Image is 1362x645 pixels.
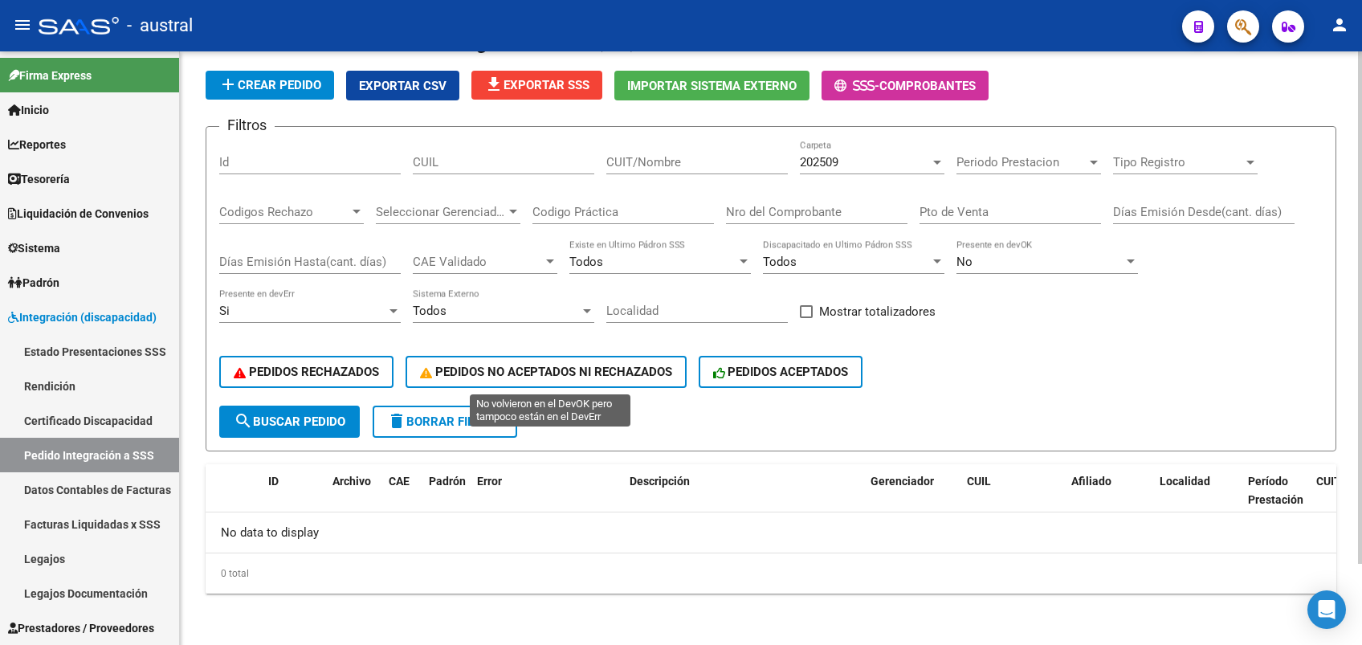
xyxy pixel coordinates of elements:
button: Crear Pedido [206,71,334,100]
span: Todos [569,255,603,269]
span: Archivo [332,475,371,488]
span: Descripción [630,475,690,488]
datatable-header-cell: Gerenciador [864,464,960,535]
span: Todos [763,255,797,269]
button: PEDIDOS ACEPTADOS [699,356,863,388]
span: Todos [413,304,447,318]
mat-icon: delete [387,411,406,431]
span: Gerenciador [871,475,934,488]
button: PEDIDOS RECHAZADOS [219,356,394,388]
button: Borrar Filtros [373,406,517,438]
span: Borrar Filtros [387,414,503,429]
h3: Filtros [219,114,275,137]
span: No [956,255,973,269]
mat-icon: person [1330,15,1349,35]
datatable-header-cell: Afiliado [1065,464,1153,535]
button: Importar Sistema Externo [614,71,809,100]
span: 202509 [800,155,838,169]
span: Integración (discapacidad) [8,308,157,326]
span: PEDIDOS NO ACEPTADOS NI RECHAZADOS [420,365,672,379]
span: CUIT [1316,475,1341,488]
span: - austral [127,8,193,43]
span: Importar Sistema Externo [627,79,797,93]
button: Exportar SSS [471,71,602,100]
span: Inicio [8,101,49,119]
span: Comprobantes [879,79,976,93]
mat-icon: search [234,411,253,431]
span: Exportar SSS [484,78,589,92]
div: 0 total [206,553,1336,594]
datatable-header-cell: Error [471,464,623,535]
span: Tesorería [8,170,70,188]
span: Padrón [8,274,59,292]
button: Buscar Pedido [219,406,360,438]
datatable-header-cell: CUIL [960,464,1065,535]
datatable-header-cell: Archivo [326,464,382,535]
span: Firma Express [8,67,92,84]
mat-icon: menu [13,15,32,35]
span: CAE [389,475,410,488]
datatable-header-cell: ID [262,464,326,535]
datatable-header-cell: Localidad [1153,464,1242,535]
span: Liquidación de Convenios [8,205,149,222]
span: CAE Validado [413,255,543,269]
span: - [834,79,879,93]
span: Codigos Rechazo [219,205,349,219]
button: PEDIDOS NO ACEPTADOS NI RECHAZADOS [406,356,687,388]
span: Afiliado [1071,475,1111,488]
div: Open Intercom Messenger [1307,590,1346,629]
span: Crear Pedido [218,78,321,92]
span: PEDIDOS RECHAZADOS [234,365,379,379]
span: Error [477,475,502,488]
datatable-header-cell: Período Prestación [1242,464,1310,535]
span: Buscar Pedido [234,414,345,429]
span: Mostrar totalizadores [819,302,936,321]
span: PEDIDOS ACEPTADOS [713,365,849,379]
datatable-header-cell: CAE [382,464,422,535]
span: Reportes [8,136,66,153]
span: Tipo Registro [1113,155,1243,169]
datatable-header-cell: Descripción [623,464,864,535]
button: -Comprobantes [822,71,989,100]
span: Sistema [8,239,60,257]
span: Prestadores / Proveedores [8,619,154,637]
datatable-header-cell: Padrón [422,464,471,535]
span: ID [268,475,279,488]
span: Seleccionar Gerenciador [376,205,506,219]
span: Período Prestación [1248,475,1303,506]
span: CUIL [967,475,991,488]
span: Exportar CSV [359,79,447,93]
div: No data to display [206,512,1336,553]
button: Exportar CSV [346,71,459,100]
mat-icon: add [218,75,238,94]
mat-icon: file_download [484,75,504,94]
span: Localidad [1160,475,1210,488]
span: Padrón [429,475,466,488]
span: Si [219,304,230,318]
span: Periodo Prestacion [956,155,1087,169]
